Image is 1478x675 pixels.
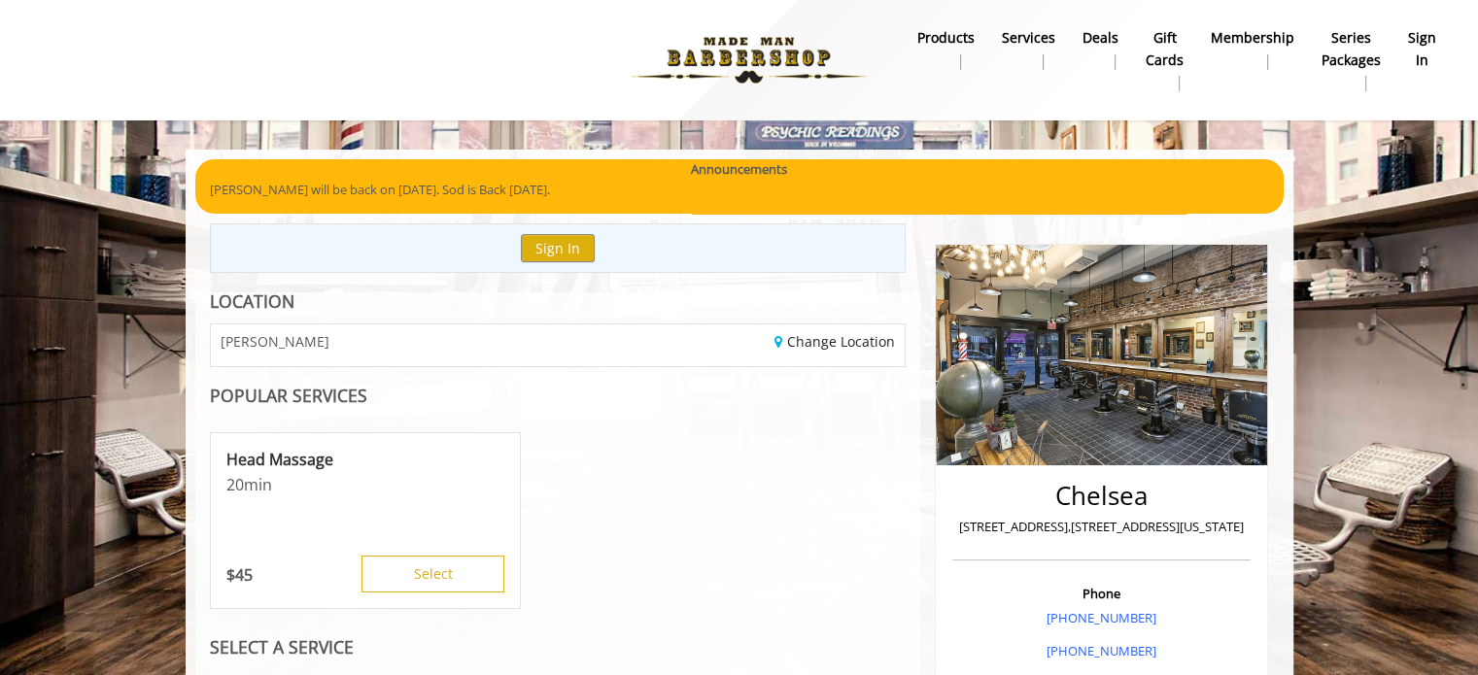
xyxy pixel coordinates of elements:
span: $ [226,564,235,586]
p: Head Massage [226,449,504,470]
a: DealsDeals [1069,24,1132,75]
b: Announcements [691,159,787,180]
b: gift cards [1146,27,1184,71]
b: Services [1002,27,1055,49]
a: ServicesServices [988,24,1069,75]
a: sign insign in [1394,24,1450,75]
p: [STREET_ADDRESS],[STREET_ADDRESS][US_STATE] [957,517,1246,537]
img: Made Man Barbershop logo [615,7,882,114]
h2: Chelsea [957,482,1246,510]
button: Sign In [521,234,595,262]
b: sign in [1408,27,1436,71]
p: [PERSON_NAME] will be back on [DATE]. Sod is Back [DATE]. [210,180,1269,200]
div: SELECT A SERVICE [210,638,907,657]
a: Change Location [774,332,895,351]
p: 45 [226,564,253,586]
b: LOCATION [210,289,294,313]
span: [PERSON_NAME] [221,334,329,349]
h3: Phone [957,587,1246,600]
b: POPULAR SERVICES [210,384,367,407]
a: MembershipMembership [1197,24,1308,75]
a: [PHONE_NUMBER] [1047,642,1156,659]
b: products [917,27,975,49]
b: Series packages [1322,27,1381,71]
a: Gift cardsgift cards [1132,24,1197,96]
b: Membership [1211,27,1294,49]
b: Deals [1083,27,1118,49]
a: [PHONE_NUMBER] [1047,609,1156,626]
button: Select [361,556,504,592]
a: Productsproducts [904,24,988,75]
span: min [244,474,272,495]
a: Series packagesSeries packages [1308,24,1394,96]
p: 20 [226,474,504,495]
